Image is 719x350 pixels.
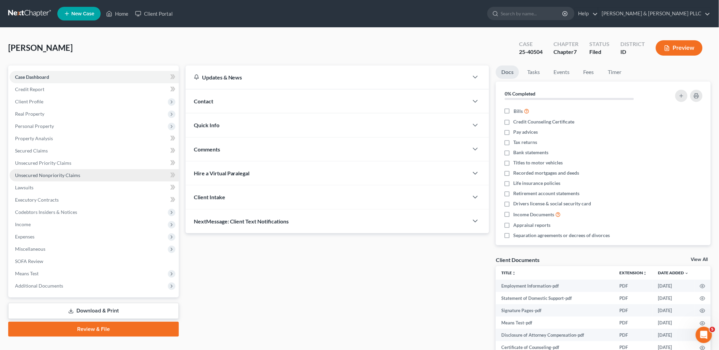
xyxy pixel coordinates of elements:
td: PDF [614,304,653,317]
a: Review & File [8,322,179,337]
a: Fees [578,65,600,79]
span: Credit Counseling Certificate [514,118,575,125]
span: Lawsuits [15,185,33,190]
a: Lawsuits [10,181,179,194]
span: Case Dashboard [15,74,49,80]
td: [DATE] [653,329,694,341]
span: Life insurance policies [514,180,561,187]
span: Income [15,221,31,227]
td: Signature Pages-pdf [496,304,614,317]
a: [PERSON_NAME] & [PERSON_NAME] PLLC [599,8,710,20]
a: Help [575,8,598,20]
td: PDF [614,292,653,304]
span: Titles to motor vehicles [514,159,563,166]
a: Extensionunfold_more [620,270,647,275]
span: Appraisal reports [514,222,551,229]
td: Statement of Domestic Support-pdf [496,292,614,304]
span: Bills [514,108,523,115]
strong: 0% Completed [505,91,535,97]
span: Means Test [15,271,39,276]
td: [DATE] [653,292,694,304]
td: PDF [614,329,653,341]
a: Home [103,8,132,20]
div: ID [620,48,645,56]
a: Executory Contracts [10,194,179,206]
span: Secured Claims [15,148,48,154]
span: Separation agreements or decrees of divorces [514,232,610,239]
td: Means Test-pdf [496,317,614,329]
a: Events [548,65,575,79]
a: Download & Print [8,303,179,319]
span: New Case [71,11,94,16]
td: PDF [614,317,653,329]
i: expand_more [685,271,689,275]
div: 25-40504 [519,48,543,56]
span: Bank statements [514,149,549,156]
div: District [620,40,645,48]
i: unfold_more [512,271,516,275]
td: [DATE] [653,317,694,329]
iframe: Intercom live chat [696,327,712,343]
span: 7 [574,48,577,55]
div: Chapter [553,48,578,56]
a: Case Dashboard [10,71,179,83]
a: Timer [602,65,627,79]
button: Preview [656,40,703,56]
span: [PERSON_NAME] [8,43,73,53]
span: Retirement account statements [514,190,580,197]
span: Unsecured Nonpriority Claims [15,172,80,178]
span: NextMessage: Client Text Notifications [194,218,289,224]
span: Expenses [15,234,34,239]
span: Credit Report [15,86,44,92]
span: Recorded mortgages and deeds [514,170,579,176]
td: Employment Information-pdf [496,280,614,292]
span: Personal Property [15,123,54,129]
span: Contact [194,98,213,104]
span: Tax returns [514,139,537,146]
i: unfold_more [643,271,647,275]
div: Status [589,40,609,48]
a: SOFA Review [10,255,179,267]
td: [DATE] [653,304,694,317]
td: [DATE] [653,280,694,292]
div: Filed [589,48,609,56]
span: Client Intake [194,194,225,200]
div: Updates & News [194,74,461,81]
span: Pay advices [514,129,538,135]
a: Titleunfold_more [501,270,516,275]
span: Income Documents [514,211,555,218]
span: Property Analysis [15,135,53,141]
a: Unsecured Nonpriority Claims [10,169,179,181]
span: Codebtors Insiders & Notices [15,209,77,215]
a: Date Added expand_more [658,270,689,275]
span: Miscellaneous [15,246,45,252]
a: Secured Claims [10,145,179,157]
input: Search by name... [501,7,563,20]
a: Credit Report [10,83,179,96]
span: Executory Contracts [15,197,59,203]
a: View All [691,257,708,262]
span: 5 [710,327,715,332]
span: Quick Info [194,122,219,128]
span: Drivers license & social security card [514,200,591,207]
span: SOFA Review [15,258,43,264]
span: Hire a Virtual Paralegal [194,170,250,176]
a: Client Portal [132,8,176,20]
a: Tasks [522,65,545,79]
div: Chapter [553,40,578,48]
td: Disclosure of Attorney Compensation-pdf [496,329,614,341]
span: Comments [194,146,220,152]
a: Unsecured Priority Claims [10,157,179,169]
td: PDF [614,280,653,292]
a: Property Analysis [10,132,179,145]
span: Client Profile [15,99,43,104]
span: Unsecured Priority Claims [15,160,71,166]
span: Additional Documents [15,283,63,289]
div: Case [519,40,543,48]
a: Docs [496,65,519,79]
div: Client Documents [496,256,540,263]
span: Real Property [15,111,44,117]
